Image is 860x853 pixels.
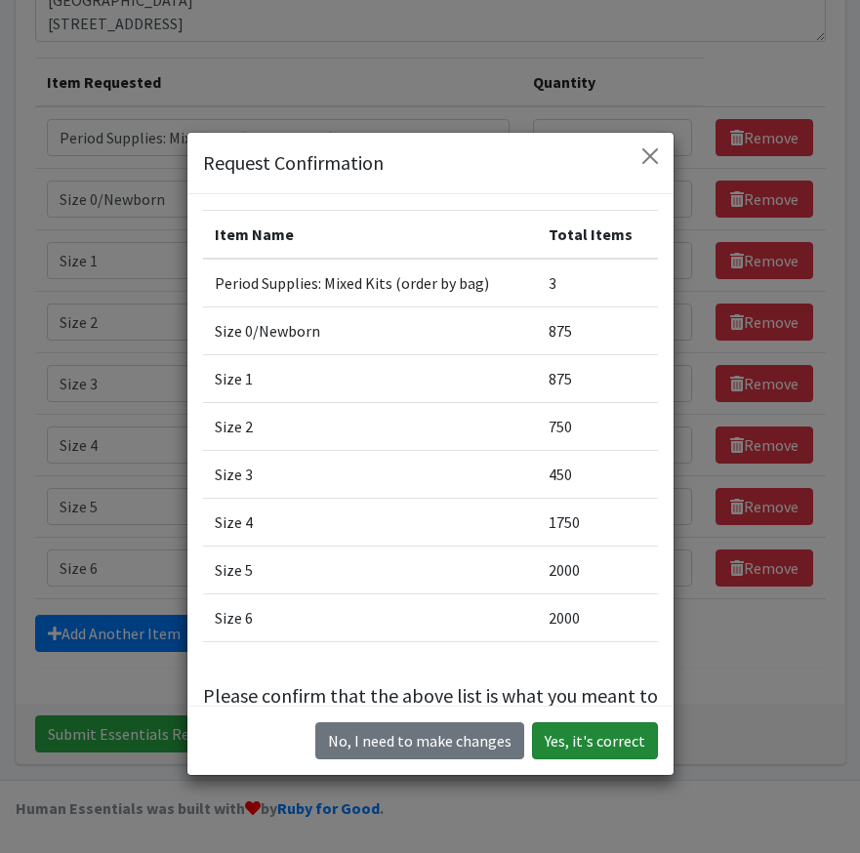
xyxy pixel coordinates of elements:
td: Size 2 [203,402,537,450]
td: 750 [537,402,658,450]
th: Item Name [203,210,537,259]
td: Size 4 [203,498,537,546]
td: Size 0/Newborn [203,306,537,354]
button: Yes, it's correct [532,722,658,759]
td: Size 1 [203,354,537,402]
td: 3 [537,259,658,307]
h5: Request Confirmation [203,148,384,178]
td: Size 3 [203,450,537,498]
td: 450 [537,450,658,498]
td: Period Supplies: Mixed Kits (order by bag) [203,259,537,307]
td: 1750 [537,498,658,546]
td: 2000 [537,546,658,593]
td: 875 [537,306,658,354]
button: Close [635,141,666,172]
td: Size 5 [203,546,537,593]
td: 875 [537,354,658,402]
th: Total Items [537,210,658,259]
td: Size 6 [203,593,537,641]
p: Please confirm that the above list is what you meant to request. [203,681,658,740]
td: 2000 [537,593,658,641]
button: No I need to make changes [315,722,524,759]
